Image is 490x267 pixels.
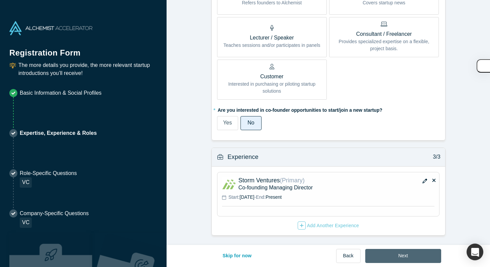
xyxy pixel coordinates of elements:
h1: Registration Form [9,40,157,59]
button: Skip for now [216,249,259,263]
p: Consultant / Freelancer [334,30,434,38]
button: Add Another Experience [297,221,360,230]
div: VC [20,177,32,188]
label: Are you interested in co-founder opportunities to start/join a new startup? [217,104,440,114]
div: VC [20,217,32,228]
p: Interested in purchasing or piloting startup solutions [222,81,322,95]
span: Present [266,194,282,200]
img: Storm Ventures logo [222,177,236,191]
p: Customer [222,73,322,81]
p: Role-Specific Questions [20,169,77,177]
p: 3/3 [429,153,440,161]
p: Provides specialized expertise on a flexible, project basis. [334,38,434,52]
p: Company-Specific Questions [20,209,89,217]
div: Add Another Experience [298,221,359,230]
span: Start: [228,194,239,200]
h3: Experience [227,153,259,162]
img: Alchemist Accelerator Logo [9,21,92,35]
p: The more details you provide, the more relevant startup introductions you’ll receive! [18,61,157,77]
span: [DATE] [239,194,254,200]
p: Basic Information & Social Profiles [20,89,102,97]
p: - [228,194,282,201]
p: Lecturer / Speaker [223,34,320,42]
p: Co-founding Managing Director [238,184,435,191]
p: Teaches sessions and/or participates in panels [223,42,320,49]
span: (Primary) [280,177,305,184]
button: Next [365,249,441,263]
span: Yes [223,120,232,125]
p: Expertise, Experience & Roles [20,129,97,137]
p: Storm Ventures [238,177,386,184]
span: End: [256,194,266,200]
span: No [248,120,254,125]
button: Back [336,249,361,263]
